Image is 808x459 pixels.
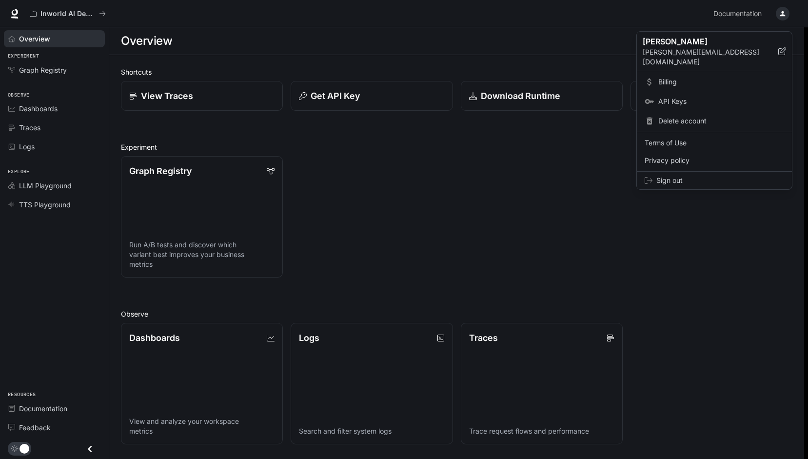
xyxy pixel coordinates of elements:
[637,32,792,71] div: [PERSON_NAME][PERSON_NAME][EMAIL_ADDRESS][DOMAIN_NAME]
[645,156,784,165] span: Privacy policy
[639,152,790,169] a: Privacy policy
[658,116,784,126] span: Delete account
[639,93,790,110] a: API Keys
[643,47,778,67] p: [PERSON_NAME][EMAIL_ADDRESS][DOMAIN_NAME]
[658,97,784,106] span: API Keys
[658,77,784,87] span: Billing
[637,172,792,189] div: Sign out
[643,36,763,47] p: [PERSON_NAME]
[639,73,790,91] a: Billing
[639,134,790,152] a: Terms of Use
[645,138,784,148] span: Terms of Use
[639,112,790,130] div: Delete account
[656,176,784,185] span: Sign out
